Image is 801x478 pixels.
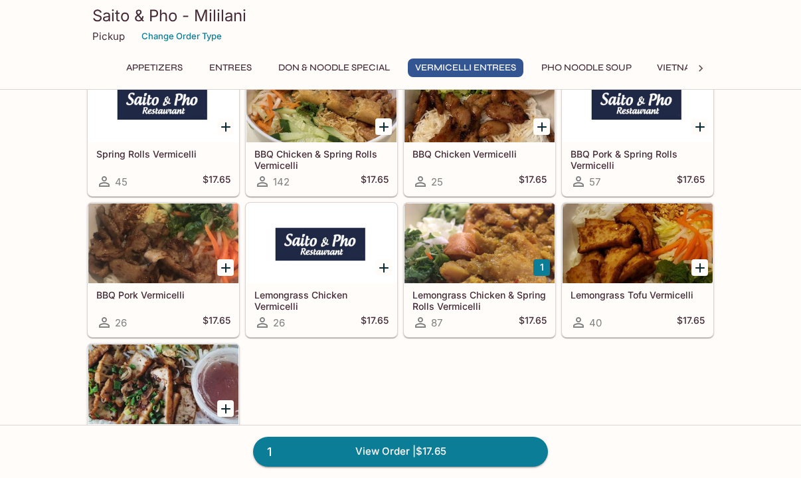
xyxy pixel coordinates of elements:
a: 1View Order |$17.65 [253,437,548,466]
span: 45 [115,176,128,188]
h5: Lemongrass Chicken Vermicelli [254,289,389,311]
a: BBQ Chicken Vermicelli25$17.65 [404,62,555,196]
div: Lemongrass Tofu Vermicelli [563,203,713,283]
button: Appetizers [119,59,190,77]
a: BBQ Pork & Spring Rolls Vermicelli57$17.65 [562,62,713,196]
div: BBQ Pork Vermicelli [88,203,238,283]
button: Entrees [201,59,260,77]
div: Garlic Tofu Vermicelli [88,344,238,424]
span: 40 [589,316,602,329]
h5: BBQ Chicken & Spring Rolls Vermicelli [254,148,389,170]
button: Vietnamese Sandwiches [650,59,790,77]
div: BBQ Chicken Vermicelli [404,62,555,142]
button: Add Lemongrass Chicken & Spring Rolls Vermicelli [533,259,550,276]
h5: $17.65 [203,314,230,330]
h5: $17.65 [519,174,547,189]
button: Add BBQ Chicken & Spring Rolls Vermicelli [375,118,392,135]
button: Don & Noodle Special [271,59,397,77]
button: Pho Noodle Soup [534,59,639,77]
div: BBQ Pork & Spring Rolls Vermicelli [563,62,713,142]
button: Add BBQ Chicken Vermicelli [533,118,550,135]
a: BBQ Chicken & Spring Rolls Vermicelli142$17.65 [246,62,397,196]
span: 142 [273,176,290,188]
h5: BBQ Chicken Vermicelli [412,148,547,160]
a: Lemongrass Tofu Vermicelli40$17.65 [562,203,713,337]
button: Vermicelli Entrees [408,59,523,77]
button: Add Lemongrass Chicken Vermicelli [375,259,392,276]
h3: Saito & Pho - Mililani [92,5,709,26]
button: Change Order Type [135,26,228,47]
a: Spring Rolls Vermicelli45$17.65 [88,62,239,196]
button: Add Spring Rolls Vermicelli [217,118,234,135]
div: Lemongrass Chicken & Spring Rolls Vermicelli [404,203,555,283]
h5: $17.65 [677,314,705,330]
h5: $17.65 [361,314,389,330]
span: 87 [431,316,442,329]
h5: $17.65 [677,174,705,189]
a: Garlic Tofu Vermicelli17$17.65 [88,344,239,478]
button: Add BBQ Pork Vermicelli [217,259,234,276]
span: 1 [259,443,280,461]
span: 26 [115,316,127,329]
h5: Lemongrass Chicken & Spring Rolls Vermicelli [412,289,547,311]
h5: $17.65 [361,174,389,189]
div: Lemongrass Chicken Vermicelli [246,203,397,283]
div: Spring Rolls Vermicelli [88,62,238,142]
a: BBQ Pork Vermicelli26$17.65 [88,203,239,337]
a: Lemongrass Chicken Vermicelli26$17.65 [246,203,397,337]
button: Add BBQ Pork & Spring Rolls Vermicelli [691,118,708,135]
h5: $17.65 [203,174,230,189]
h5: BBQ Pork Vermicelli [96,289,230,300]
h5: Lemongrass Tofu Vermicelli [571,289,705,300]
button: Add Lemongrass Tofu Vermicelli [691,259,708,276]
div: BBQ Chicken & Spring Rolls Vermicelli [246,62,397,142]
span: 26 [273,316,285,329]
p: Pickup [92,30,125,43]
h5: BBQ Pork & Spring Rolls Vermicelli [571,148,705,170]
h5: Spring Rolls Vermicelli [96,148,230,160]
span: 57 [589,176,600,188]
h5: $17.65 [519,314,547,330]
a: Lemongrass Chicken & Spring Rolls Vermicelli87$17.65 [404,203,555,337]
span: 25 [431,176,443,188]
button: Add Garlic Tofu Vermicelli [217,400,234,417]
